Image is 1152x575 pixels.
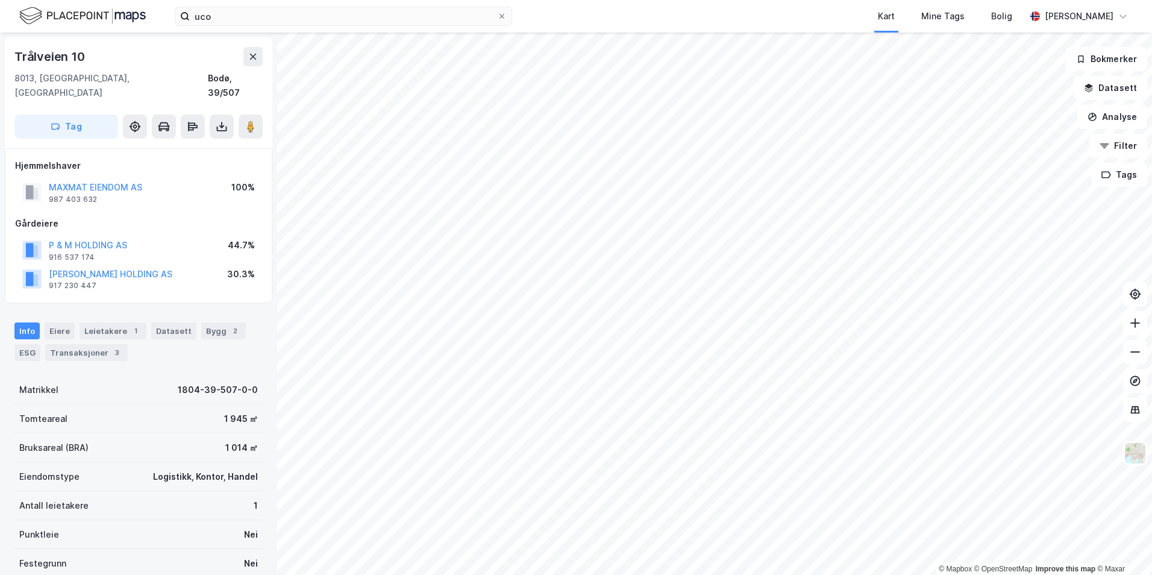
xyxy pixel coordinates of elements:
[19,5,146,27] img: logo.f888ab2527a4732fd821a326f86c7f29.svg
[80,322,146,339] div: Leietakere
[231,180,255,195] div: 100%
[19,441,89,455] div: Bruksareal (BRA)
[208,71,263,100] div: Bodø, 39/507
[49,195,97,204] div: 987 403 632
[14,71,208,100] div: 8013, [GEOGRAPHIC_DATA], [GEOGRAPHIC_DATA]
[19,383,58,397] div: Matrikkel
[921,9,965,24] div: Mine Tags
[1089,134,1147,158] button: Filter
[49,253,95,262] div: 916 537 174
[974,565,1033,573] a: OpenStreetMap
[254,498,258,513] div: 1
[244,527,258,542] div: Nei
[1092,517,1152,575] div: Kontrollprogram for chat
[1124,442,1147,465] img: Z
[229,325,241,337] div: 2
[15,216,262,231] div: Gårdeiere
[14,322,40,339] div: Info
[228,238,255,253] div: 44.7%
[111,347,123,359] div: 3
[939,565,972,573] a: Mapbox
[1066,47,1147,71] button: Bokmerker
[1045,9,1113,24] div: [PERSON_NAME]
[19,498,89,513] div: Antall leietakere
[1036,565,1095,573] a: Improve this map
[178,383,258,397] div: 1804-39-507-0-0
[1092,517,1152,575] iframe: Chat Widget
[45,322,75,339] div: Eiere
[1074,76,1147,100] button: Datasett
[45,344,128,361] div: Transaksjoner
[49,281,96,291] div: 917 230 447
[201,322,246,339] div: Bygg
[14,47,87,66] div: Trålveien 10
[14,115,118,139] button: Tag
[19,527,59,542] div: Punktleie
[15,159,262,173] div: Hjemmelshaver
[227,267,255,281] div: 30.3%
[153,470,258,484] div: Logistikk, Kontor, Handel
[19,412,67,426] div: Tomteareal
[878,9,895,24] div: Kart
[1077,105,1147,129] button: Analyse
[19,556,66,571] div: Festegrunn
[224,412,258,426] div: 1 945 ㎡
[14,344,40,361] div: ESG
[19,470,80,484] div: Eiendomstype
[151,322,196,339] div: Datasett
[225,441,258,455] div: 1 014 ㎡
[991,9,1012,24] div: Bolig
[190,7,497,25] input: Søk på adresse, matrikkel, gårdeiere, leietakere eller personer
[130,325,142,337] div: 1
[1091,163,1147,187] button: Tags
[244,556,258,571] div: Nei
